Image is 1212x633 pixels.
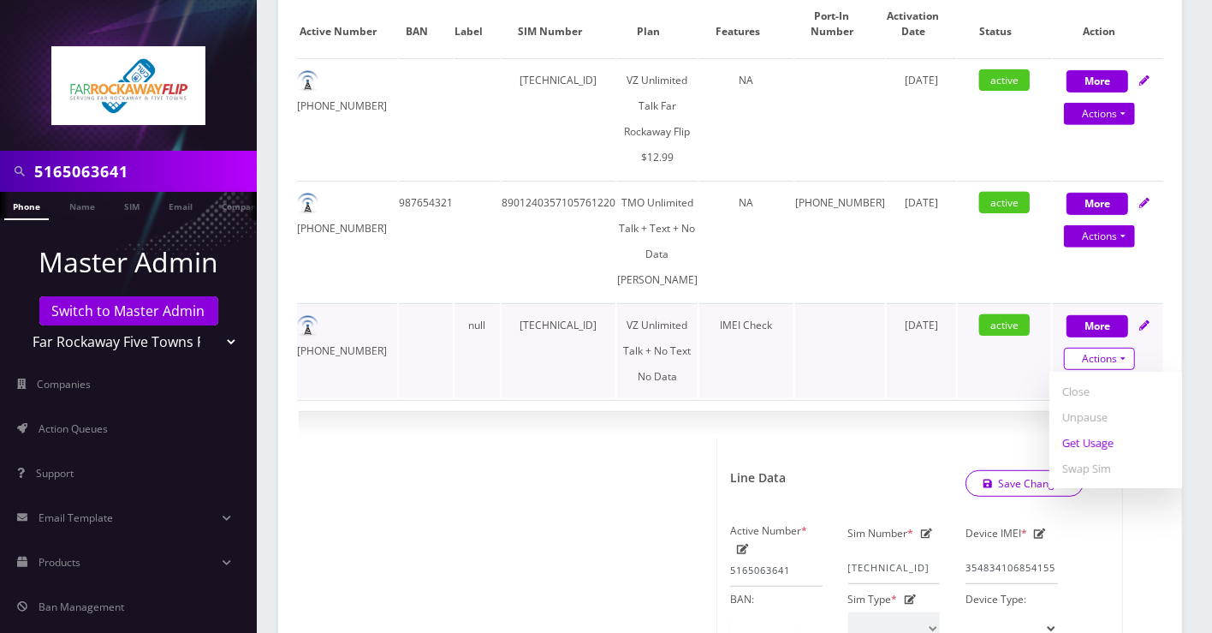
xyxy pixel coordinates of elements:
[1049,372,1186,488] div: Actions
[297,315,318,337] img: default.png
[965,521,1027,546] label: Device IMEI
[4,192,49,220] a: Phone
[39,555,80,570] span: Products
[39,296,218,325] a: Switch to Master Admin
[965,470,1084,497] a: Save Changes
[297,193,318,214] img: default.png
[1049,404,1186,430] a: Unpause
[213,192,270,218] a: Company
[699,181,794,302] td: NA
[979,69,1030,91] span: active
[1049,430,1186,456] a: Get Usage
[848,521,914,546] label: Sim Number
[38,377,92,391] span: Companies
[297,70,318,92] img: default.png
[1064,103,1135,125] a: Actions
[730,587,754,612] label: BAN:
[399,181,453,302] td: 987654321
[1049,379,1186,404] a: Close
[1066,193,1128,215] button: More
[51,46,205,125] img: Far Rockaway Five Towns Flip
[905,73,938,87] span: [DATE]
[617,303,698,398] td: VZ Unlimited Talk + No Text No Data
[34,155,253,188] input: Search in Company
[1066,315,1128,337] button: More
[617,181,698,302] td: TMO Unlimited Talk + Text + No Data [PERSON_NAME]
[160,192,201,218] a: Email
[905,318,938,332] span: [DATE]
[297,58,397,179] td: [PHONE_NUMBER]
[454,303,500,398] td: null
[730,518,807,544] label: Active Number
[965,587,1026,612] label: Device Type:
[730,554,823,587] input: Active Number
[297,303,397,398] td: [PHONE_NUMBER]
[502,58,615,179] td: [TECHNICAL_ID]
[39,511,113,525] span: Email Template
[61,192,104,218] a: Name
[1064,225,1135,248] a: Actions
[979,192,1030,213] span: active
[848,587,898,612] label: Sim Type
[36,466,74,481] span: Support
[39,421,108,436] span: Action Queues
[848,552,941,584] input: Sim Number
[905,195,938,210] span: [DATE]
[795,181,885,302] td: [PHONE_NUMBER]
[965,471,1084,497] button: Save Changes
[39,600,124,614] span: Ban Management
[502,181,615,302] td: 8901240357105761220
[730,471,786,486] h1: Line Data
[1064,348,1135,370] a: Actions
[116,192,148,218] a: SIM
[965,552,1058,584] input: IMEI
[1066,70,1128,93] button: More
[979,314,1030,336] span: active
[699,58,794,179] td: NA
[699,313,794,338] div: IMEI Check
[1049,456,1186,481] a: Swap Sim
[617,58,698,179] td: VZ Unlimited Talk Far Rockaway Flip $12.99
[502,303,615,398] td: [TECHNICAL_ID]
[297,181,397,302] td: [PHONE_NUMBER]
